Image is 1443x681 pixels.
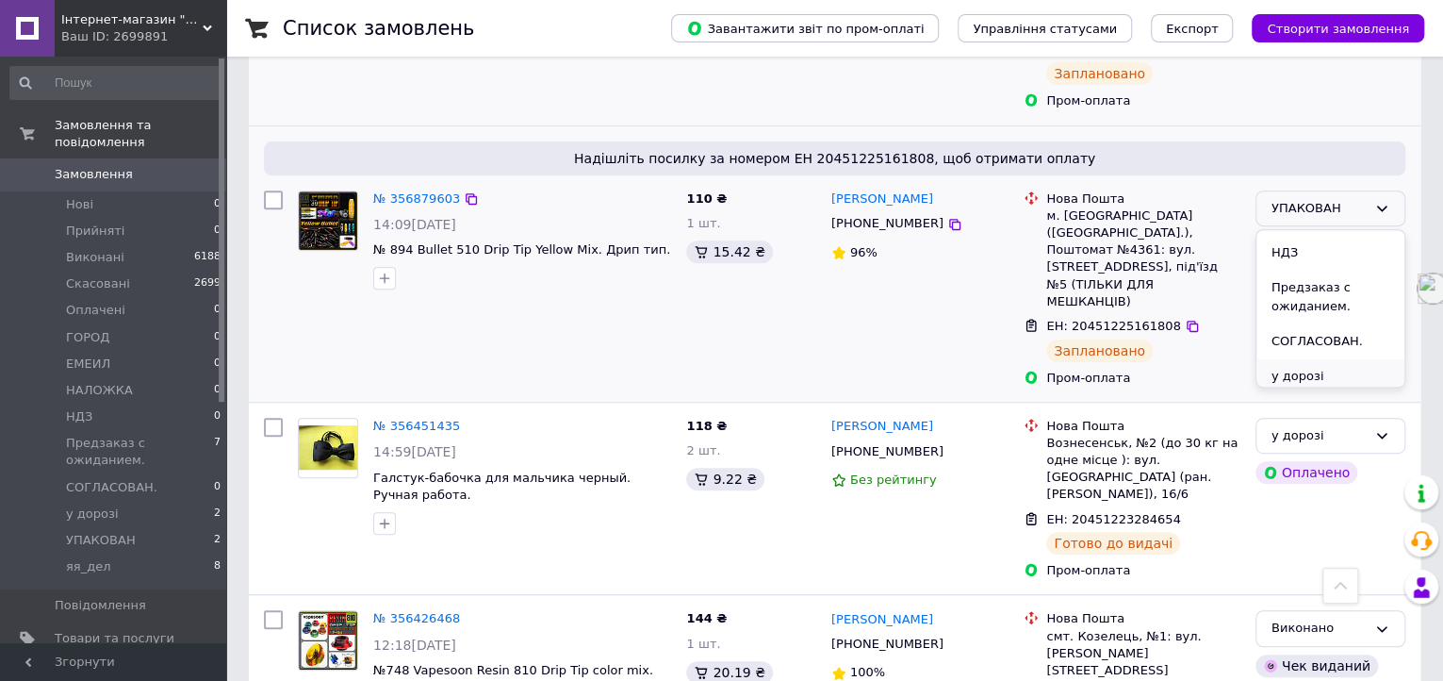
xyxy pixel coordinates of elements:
div: [PHONE_NUMBER] [828,440,947,464]
a: Фото товару [298,610,358,671]
span: 0 [214,196,221,213]
div: Пром-оплата [1046,92,1239,109]
span: УПАКОВАН [66,532,136,549]
button: Створити замовлення [1252,14,1424,42]
div: у дорозі [1271,426,1367,446]
div: смт. Козелець, №1: вул. [PERSON_NAME][STREET_ADDRESS] [1046,628,1239,680]
a: № 356451435 [373,419,460,433]
span: Виконані [66,249,124,266]
span: Товари та послуги [55,630,174,647]
span: Надішліть посилку за номером ЕН 20451225161808, щоб отримати оплату [271,149,1398,168]
a: № 356426468 [373,611,460,625]
span: 100% [850,665,885,679]
span: 0 [214,382,221,399]
span: 0 [214,302,221,319]
div: Пром-оплата [1046,370,1239,387]
span: НДЗ [66,408,92,425]
img: Фото товару [299,425,357,470]
span: 110 ₴ [686,191,727,206]
span: 6188 [194,249,221,266]
a: Створити замовлення [1233,21,1424,35]
span: 14:09[DATE] [373,217,456,232]
span: 14:59[DATE] [373,444,456,459]
span: 0 [214,479,221,496]
img: Фото товару [299,611,357,670]
button: Управління статусами [958,14,1132,42]
li: СОГЛАСОВАН. [1256,324,1404,359]
span: 118 ₴ [686,419,727,433]
span: ЕН: 20451223284654 [1046,512,1180,526]
li: у дорозі [1256,359,1404,394]
span: Замовлення та повідомлення [55,117,226,151]
span: яя_дел [66,558,110,575]
div: Нова Пошта [1046,610,1239,627]
span: Оплачені [66,302,125,319]
img: Фото товару [299,191,357,250]
span: 1 шт. [686,637,720,651]
span: СОГЛАСОВАН. [66,479,157,496]
div: 15.42 ₴ [686,241,772,263]
span: Створити замовлення [1267,22,1409,36]
button: Завантажити звіт по пром-оплаті [671,14,939,42]
span: 2 [214,506,221,523]
a: Фото товару [298,191,358,251]
span: 0 [214,356,221,373]
div: Виконано [1271,619,1367,639]
span: 2699 [194,275,221,292]
span: 0 [214,329,221,346]
span: Без рейтингу [850,473,937,487]
span: 7 [214,435,221,469]
div: 9.22 ₴ [686,468,763,490]
div: Заплановано [1046,340,1153,362]
a: [PERSON_NAME] [831,611,933,629]
span: 0 [214,223,221,240]
li: НДЗ [1256,236,1404,271]
a: № 894 Bullet 510 Drip Tip Yellow Mix. Дрип тип. [373,242,670,257]
div: [PHONE_NUMBER] [828,632,947,656]
div: Чек виданий [1255,655,1378,677]
span: Експорт [1166,22,1219,36]
span: Повідомлення [55,597,146,614]
span: Предзаказ с ожиданием. [66,435,214,469]
div: м. [GEOGRAPHIC_DATA] ([GEOGRAPHIC_DATA].), Поштомат №4361: вул. [STREET_ADDRESS], під'їзд №5 (ТІЛ... [1046,208,1239,310]
span: 1 шт. [686,216,720,230]
div: Заплановано [1046,62,1153,85]
div: Ваш ID: 2699891 [61,28,226,45]
a: [PERSON_NAME] [831,191,933,208]
span: ГОРОД [66,329,109,346]
div: Нова Пошта [1046,191,1239,208]
span: 2 [214,532,221,549]
span: ЕМЕИЛ [66,356,110,373]
span: Прийняті [66,223,124,240]
div: Нова Пошта [1046,418,1239,435]
div: Вознесенськ, №2 (до 30 кг на одне місце ): вул. [GEOGRAPHIC_DATA] (ран. [PERSON_NAME]), 16/6 [1046,435,1239,504]
input: Пошук [9,66,222,100]
a: [PERSON_NAME] [831,418,933,436]
span: 0 [214,408,221,425]
h1: Список замовлень [283,17,474,40]
div: Пром-оплата [1046,562,1239,579]
span: НАЛОЖКА [66,382,133,399]
span: Нові [66,196,93,213]
div: [PHONE_NUMBER] [828,211,947,236]
a: № 356879603 [373,191,460,206]
button: Експорт [1151,14,1234,42]
span: 8 [214,558,221,575]
div: УПАКОВАН [1271,199,1367,219]
span: Управління статусами [973,22,1117,36]
span: Інтернет-магазин "Кот-ПАРОход" [61,11,203,28]
a: Галстук-бабочка для мальчика черный. Ручная работа. [373,471,631,503]
span: у дорозі [66,506,119,523]
span: 12:18[DATE] [373,638,456,653]
a: Фото товару [298,418,358,478]
div: Оплачено [1255,461,1357,484]
span: Скасовані [66,275,130,292]
div: Готово до видачі [1046,532,1180,555]
span: 2 шт. [686,443,720,457]
span: 96% [850,245,877,259]
li: Предзаказ с ожиданием. [1256,271,1404,324]
span: Замовлення [55,166,133,183]
span: 144 ₴ [686,611,727,625]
